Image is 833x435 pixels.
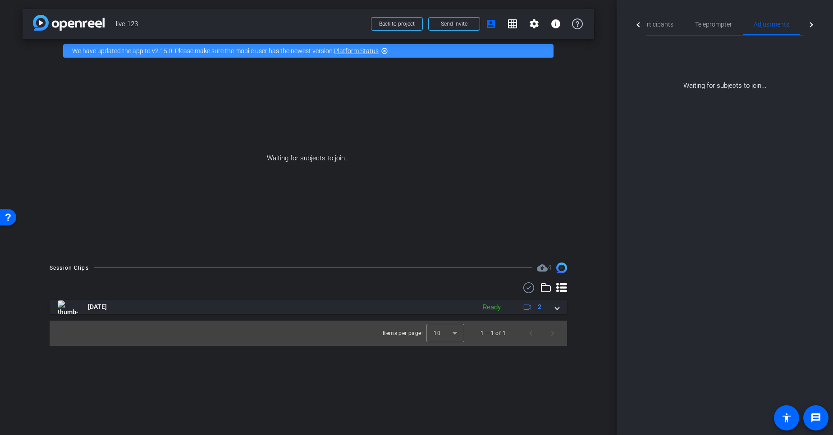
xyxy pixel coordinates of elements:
[754,21,789,27] span: Adjustments
[63,44,554,58] div: We have updated the app to v2.15.0. Please make sure the mobile user has the newest version.
[428,17,480,31] button: Send invite
[116,15,366,33] span: live 123
[33,15,105,31] img: app-logo
[695,21,732,27] span: Teleprompter
[485,18,496,29] mat-icon: account_box
[538,302,541,312] span: 2
[58,300,78,314] img: thumb-nail
[520,322,542,344] button: Previous page
[379,21,415,27] span: Back to project
[441,20,467,27] span: Send invite
[542,322,563,344] button: Next page
[381,47,388,54] mat-icon: highlight_off
[548,263,551,272] span: 4
[529,18,540,29] mat-icon: settings
[639,21,673,27] span: Participants
[50,300,567,314] mat-expansion-panel-header: thumb-nail[DATE]Ready2
[23,63,594,254] div: Waiting for subjects to join...
[550,18,561,29] mat-icon: info
[630,36,819,91] div: Waiting for subjects to join...
[334,47,379,54] a: Platform Status
[556,263,567,273] img: Session clips
[537,263,548,273] mat-icon: cloud_upload
[478,302,505,313] div: Ready
[88,302,107,312] span: [DATE]
[481,329,506,338] div: 1 – 1 of 1
[507,18,518,29] mat-icon: grid_on
[50,263,89,272] div: Session Clips
[383,329,423,338] div: Items per page:
[810,412,821,423] mat-icon: message
[537,263,551,273] span: Destinations for your clips
[781,412,792,423] mat-icon: accessibility
[371,17,423,31] button: Back to project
